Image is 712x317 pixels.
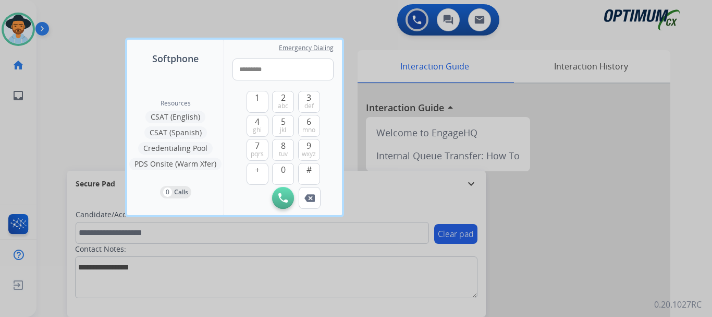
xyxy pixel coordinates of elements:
button: 4ghi [247,115,268,137]
span: wxyz [302,150,316,158]
p: 0 [163,187,172,197]
span: 1 [255,91,260,104]
button: + [247,163,268,185]
span: Resources [161,99,191,108]
span: 7 [255,139,260,152]
img: call-button [304,194,315,202]
span: Emergency Dialing [279,44,334,52]
button: Credentialing Pool [138,142,213,155]
button: 7pqrs [247,139,268,161]
span: 9 [306,139,311,152]
span: def [304,102,314,110]
span: 5 [281,115,286,128]
button: 9wxyz [298,139,320,161]
span: pqrs [251,150,264,158]
span: 2 [281,91,286,104]
span: 8 [281,139,286,152]
button: 2abc [272,91,294,113]
img: call-button [278,193,288,203]
button: 6mno [298,115,320,137]
span: tuv [279,150,288,158]
span: mno [302,126,315,134]
button: 3def [298,91,320,113]
button: 0Calls [160,186,191,198]
span: abc [278,102,288,110]
span: jkl [280,126,286,134]
button: 8tuv [272,139,294,161]
button: CSAT (Spanish) [144,126,207,139]
button: 1 [247,91,268,113]
button: CSAT (English) [145,111,205,123]
span: + [255,163,260,176]
span: Softphone [152,51,199,66]
span: ghi [253,126,262,134]
span: 6 [306,115,311,128]
span: 0 [281,163,286,176]
p: 0.20.1027RC [654,298,702,311]
button: 5jkl [272,115,294,137]
span: 4 [255,115,260,128]
button: PDS Onsite (Warm Xfer) [129,158,222,170]
button: 0 [272,163,294,185]
p: Calls [174,187,188,197]
span: 3 [306,91,311,104]
span: # [306,163,312,176]
button: # [298,163,320,185]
